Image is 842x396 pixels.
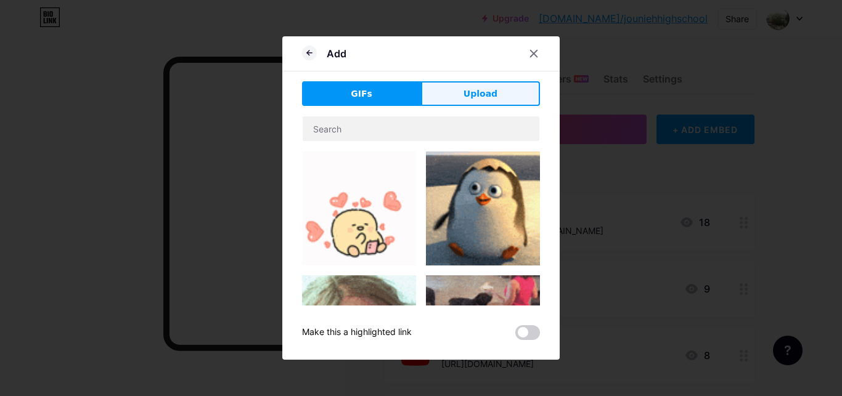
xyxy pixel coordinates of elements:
[303,116,539,141] input: Search
[426,152,540,265] img: Gihpy
[351,87,372,100] span: GIFs
[426,275,540,339] img: Gihpy
[464,87,497,100] span: Upload
[302,325,412,340] div: Make this a highlighted link
[327,46,346,61] div: Add
[302,152,416,265] img: Gihpy
[302,275,416,389] img: Gihpy
[421,81,540,106] button: Upload
[302,81,421,106] button: GIFs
